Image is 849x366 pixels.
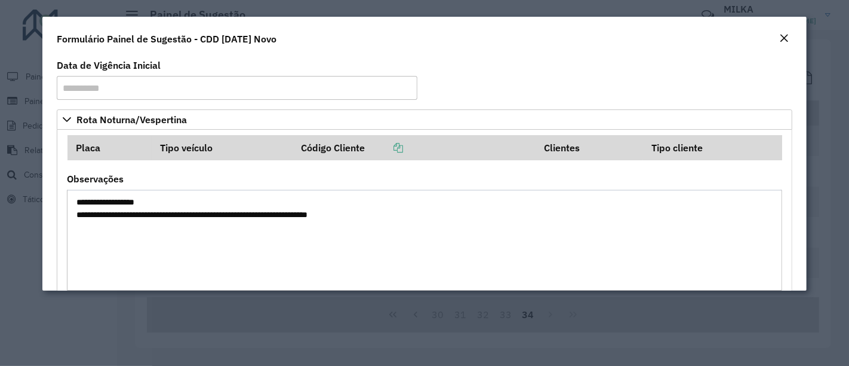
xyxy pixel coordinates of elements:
[536,135,643,160] th: Clientes
[57,130,792,307] div: Rota Noturna/Vespertina
[57,58,161,72] label: Data de Vigência Inicial
[57,32,276,46] h4: Formulário Painel de Sugestão - CDD [DATE] Novo
[779,33,789,43] em: Fechar
[67,135,152,160] th: Placa
[76,115,187,124] span: Rota Noturna/Vespertina
[152,135,293,160] th: Tipo veículo
[643,135,782,160] th: Tipo cliente
[293,135,536,160] th: Código Cliente
[57,109,792,130] a: Rota Noturna/Vespertina
[365,142,403,154] a: Copiar
[67,172,124,186] label: Observações
[776,31,792,47] button: Close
